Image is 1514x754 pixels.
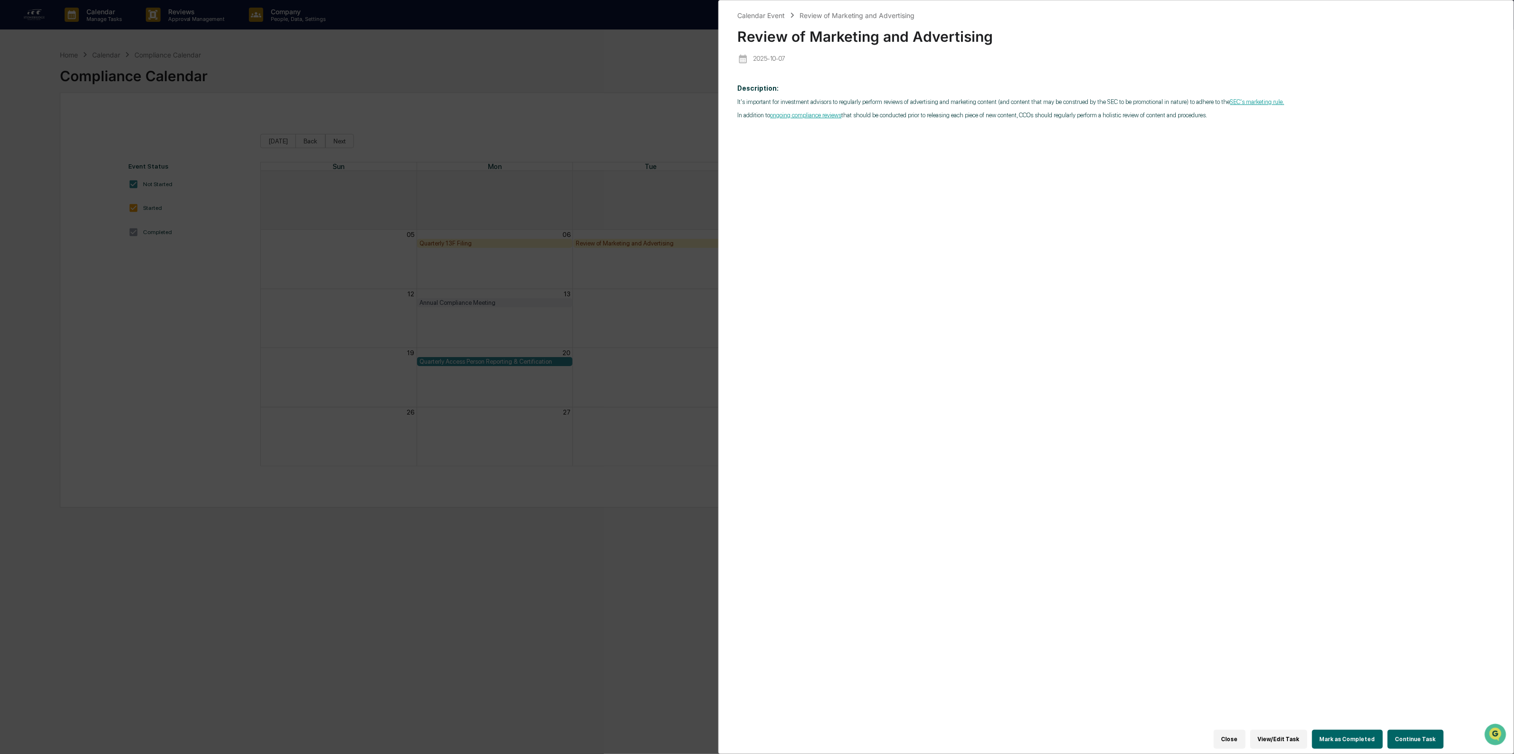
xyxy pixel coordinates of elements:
div: Review of Marketing and Advertising [738,20,1495,45]
p: In addition to that should be conducted prior to releasing each piece of new content, CCOs should... [738,112,1495,119]
span: Attestations [78,120,118,129]
span: Pylon [95,161,115,168]
div: Calendar Event [738,11,785,19]
b: Description: [738,85,779,92]
button: Close [1214,730,1246,749]
a: Powered byPylon [67,160,115,168]
a: SEC's marketing rule. [1230,98,1285,105]
div: Review of Marketing and Advertising [800,11,915,19]
div: 🔎 [10,139,17,146]
iframe: Open customer support [1484,723,1509,748]
img: 1746055101610-c473b297-6a78-478c-a979-82029cc54cd1 [10,73,27,90]
p: How can we help? [10,20,173,35]
button: Start new chat [162,75,173,87]
div: We're available if you need us! [32,82,120,90]
button: Continue Task [1388,730,1444,749]
div: 🗄️ [69,121,76,128]
a: ongoing compliance reviews [771,112,842,119]
button: Mark as Completed [1312,730,1383,749]
span: Preclearance [19,120,61,129]
div: Start new chat [32,73,156,82]
a: 🖐️Preclearance [6,116,65,133]
p: It's important for investment advisors to regularly perform reviews of advertising and marketing ... [738,98,1495,105]
div: 🖐️ [10,121,17,128]
p: 2025-10-07 [753,55,785,62]
button: View/Edit Task [1250,730,1307,749]
a: 🗄️Attestations [65,116,122,133]
a: 🔎Data Lookup [6,134,64,151]
span: Data Lookup [19,138,60,147]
